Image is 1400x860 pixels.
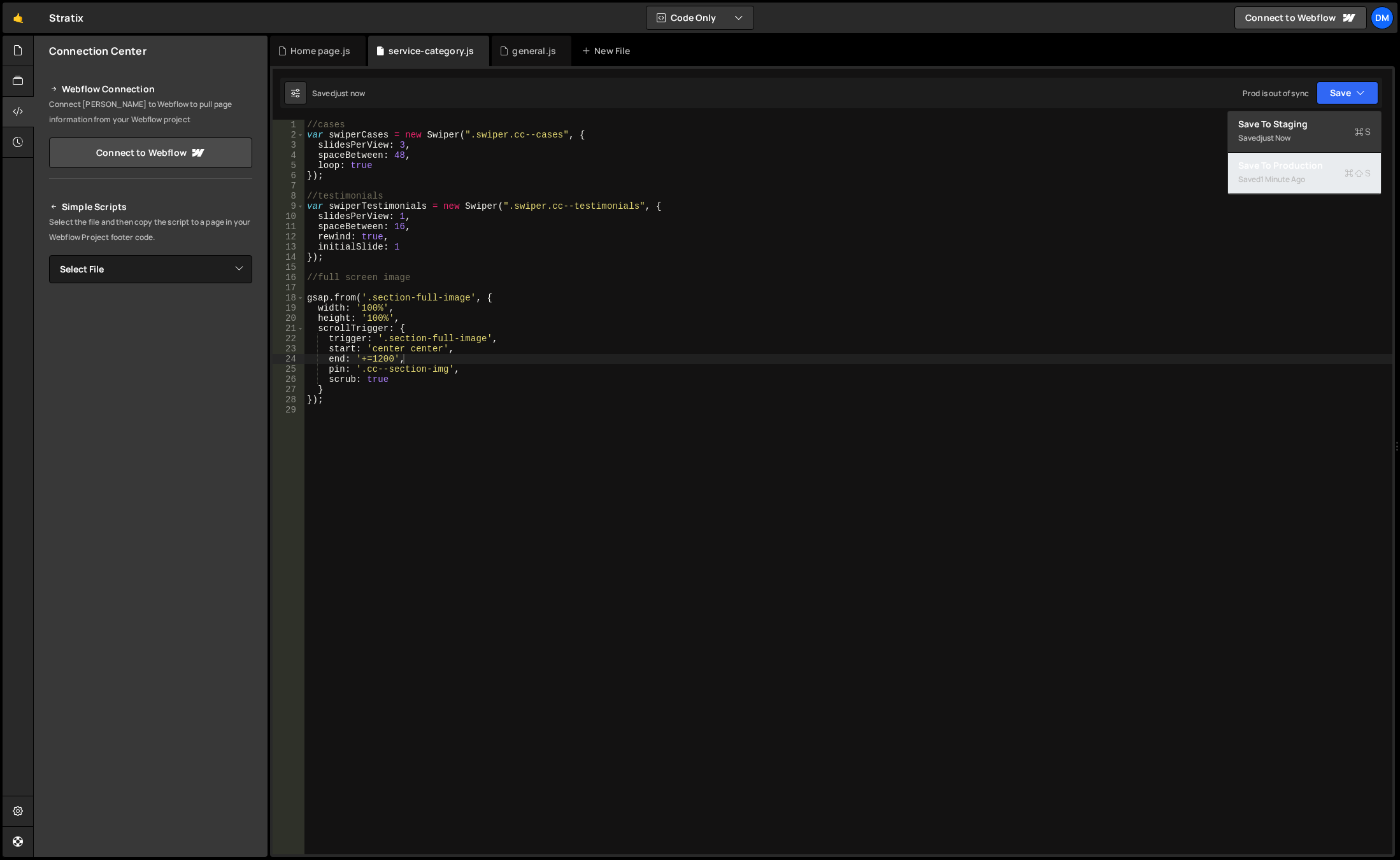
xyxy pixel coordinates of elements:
[273,323,304,334] div: 21
[273,120,304,130] div: 1
[273,181,304,191] div: 7
[273,293,304,303] div: 18
[273,313,304,323] div: 20
[273,232,304,242] div: 12
[312,88,365,99] div: Saved
[1371,6,1394,29] a: Dm
[273,334,304,344] div: 22
[1317,81,1378,104] button: Save
[49,44,146,58] h2: Connection Center
[646,6,754,29] button: Code Only
[49,304,254,419] iframe: YouTube video player
[49,427,254,542] iframe: YouTube video player
[273,242,304,252] div: 13
[49,199,252,215] h2: Simple Scripts
[389,45,474,57] div: service-category.js
[273,140,304,150] div: 3
[1243,88,1309,99] div: Prod is out of sync
[1238,118,1371,130] div: Save to Staging
[1228,111,1381,153] button: Save to StagingS Savedjust now
[1238,172,1371,187] div: Saved
[1238,130,1371,146] div: Saved
[273,130,304,140] div: 2
[49,97,252,127] p: Connect [PERSON_NAME] to Webflow to pull page information from your Webflow project
[335,88,365,99] div: just now
[49,137,252,168] a: Connect to Webflow
[273,272,304,283] div: 16
[273,283,304,293] div: 17
[1345,167,1371,180] span: S
[582,45,635,57] div: New File
[3,3,34,33] a: 🤙
[273,395,304,405] div: 28
[49,215,252,245] p: Select the file and then copy the script to a page in your Webflow Project footer code.
[1238,159,1371,172] div: Save to Production
[1261,174,1305,185] div: 1 minute ago
[273,171,304,181] div: 6
[273,160,304,171] div: 5
[273,252,304,262] div: 14
[49,10,83,25] div: Stratix
[273,303,304,313] div: 19
[273,384,304,395] div: 27
[273,374,304,384] div: 26
[273,150,304,160] div: 4
[273,344,304,354] div: 23
[1355,125,1371,138] span: S
[512,45,556,57] div: general.js
[273,222,304,232] div: 11
[273,262,304,272] div: 15
[273,201,304,211] div: 9
[273,405,304,415] div: 29
[290,45,350,57] div: Home page.js
[49,81,252,97] h2: Webflow Connection
[1228,153,1381,194] button: Save to ProductionS Saved1 minute ago
[273,211,304,222] div: 10
[273,364,304,374] div: 25
[273,191,304,201] div: 8
[1261,132,1290,143] div: just now
[1234,6,1367,29] a: Connect to Webflow
[1227,111,1382,195] div: Code Only
[273,354,304,364] div: 24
